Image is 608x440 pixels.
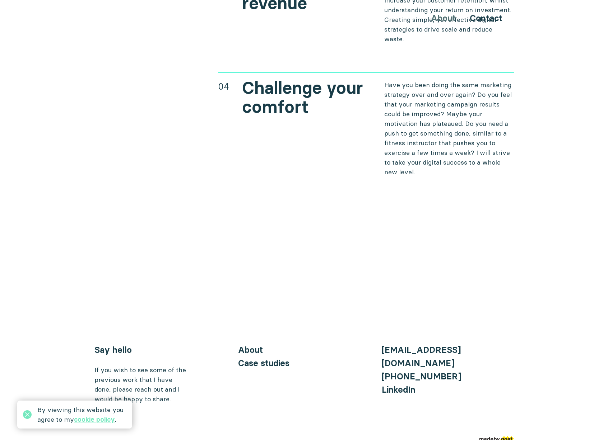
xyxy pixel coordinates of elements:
[218,80,229,93] div: 04
[74,415,115,424] a: cookie policy
[238,358,289,368] a: Case studies
[470,13,502,23] a: Contact
[37,405,126,424] div: By viewing this website you agree to my .
[242,79,372,117] h2: Challenge your comfort
[94,365,188,404] div: If you wish to see some of the previous work that I have done, please reach out and I would be ha...
[382,371,461,382] a: [PHONE_NUMBER]
[238,345,263,355] a: About
[94,345,132,355] a: Say hello
[382,345,461,368] a: [EMAIL_ADDRESS][DOMAIN_NAME]
[384,80,514,177] p: Have you been doing the same marketing strategy over and over again? Do you feel that your market...
[382,384,416,395] a: LinkedIn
